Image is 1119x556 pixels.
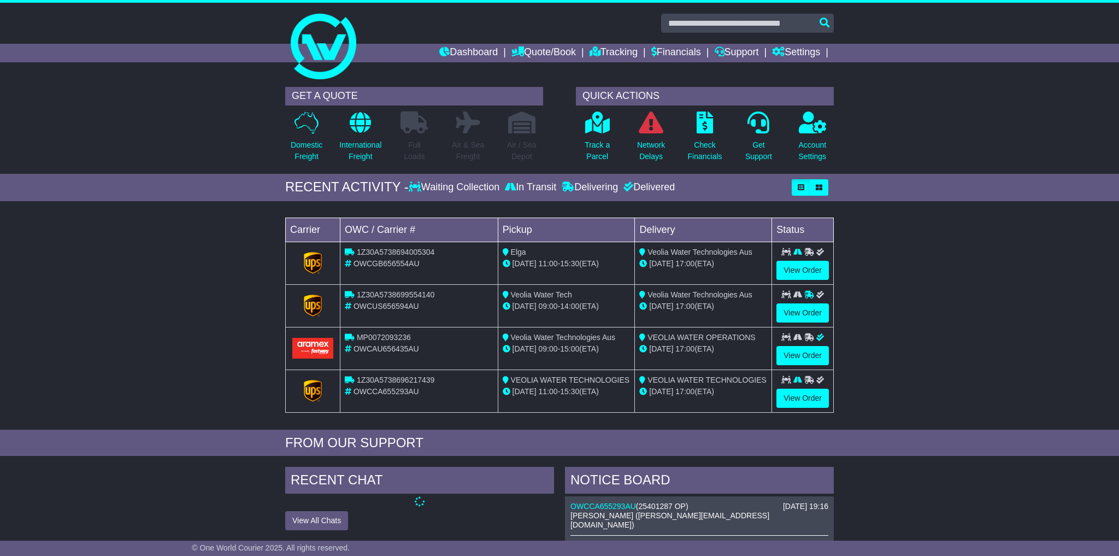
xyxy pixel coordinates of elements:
[498,218,635,242] td: Pickup
[354,387,419,396] span: OWCCA655293AU
[357,290,434,299] span: 1Z30A5738699554140
[635,218,772,242] td: Delivery
[304,252,322,274] img: GetCarrierServiceLogo
[511,333,615,342] span: Veolia Water Technologies Aus
[409,182,502,194] div: Waiting Collection
[539,259,558,268] span: 11:00
[452,139,484,162] p: Air & Sea Freight
[675,344,694,353] span: 17:00
[649,259,673,268] span: [DATE]
[539,344,558,353] span: 09:00
[503,386,631,397] div: - (ETA)
[503,301,631,312] div: - (ETA)
[590,44,638,62] a: Tracking
[649,344,673,353] span: [DATE]
[715,44,759,62] a: Support
[745,111,773,168] a: GetSupport
[439,44,498,62] a: Dashboard
[776,389,829,408] a: View Order
[637,111,665,168] a: NetworkDelays
[513,344,537,353] span: [DATE]
[772,218,834,242] td: Status
[639,258,767,270] div: (ETA)
[675,259,694,268] span: 17:00
[559,182,621,194] div: Delivering
[503,258,631,270] div: - (ETA)
[401,139,428,162] p: Full Loads
[285,435,834,451] div: FROM OUR SUPPORT
[192,543,350,552] span: © One World Courier 2025. All rights reserved.
[285,467,554,496] div: RECENT CHAT
[576,87,834,106] div: QUICK ACTIONS
[354,344,419,353] span: OWCAU656435AU
[675,302,694,311] span: 17:00
[503,343,631,355] div: - (ETA)
[507,139,537,162] p: Air / Sea Depot
[776,261,829,280] a: View Order
[570,502,636,511] a: OWCCA655293AU
[292,338,333,358] img: Aramex.png
[304,295,322,317] img: GetCarrierServiceLogo
[639,301,767,312] div: (ETA)
[339,111,382,168] a: InternationalFreight
[621,182,675,194] div: Delivered
[354,259,420,268] span: OWCGB656554AU
[639,502,686,511] span: 25401287 OP
[570,511,769,529] span: [PERSON_NAME] ([PERSON_NAME][EMAIL_ADDRESS][DOMAIN_NAME])
[539,387,558,396] span: 11:00
[502,182,559,194] div: In Transit
[798,111,827,168] a: AccountSettings
[651,44,701,62] a: Financials
[649,302,673,311] span: [DATE]
[511,248,526,256] span: Elga
[570,502,828,511] div: ( )
[513,302,537,311] span: [DATE]
[513,259,537,268] span: [DATE]
[560,302,579,311] span: 14:00
[354,302,419,311] span: OWCUS656594AU
[357,248,434,256] span: 1Z30A5738694005304
[304,380,322,402] img: GetCarrierServiceLogo
[776,346,829,365] a: View Order
[799,139,827,162] p: Account Settings
[560,259,579,268] span: 15:30
[285,179,409,195] div: RECENT ACTIVITY -
[647,333,755,342] span: VEOLIA WATER OPERATIONS
[772,44,820,62] a: Settings
[585,139,610,162] p: Track a Parcel
[649,387,673,396] span: [DATE]
[291,139,322,162] p: Domestic Freight
[647,248,752,256] span: Veolia Water Technologies Aus
[745,139,772,162] p: Get Support
[285,511,348,530] button: View All Chats
[357,333,411,342] span: MP0072093236
[783,502,828,511] div: [DATE] 19:16
[675,387,694,396] span: 17:00
[639,386,767,397] div: (ETA)
[339,139,381,162] p: International Freight
[687,111,723,168] a: CheckFinancials
[560,387,579,396] span: 15:30
[511,44,576,62] a: Quote/Book
[584,111,610,168] a: Track aParcel
[357,376,434,384] span: 1Z30A5738696217439
[639,343,767,355] div: (ETA)
[637,139,665,162] p: Network Delays
[513,387,537,396] span: [DATE]
[539,302,558,311] span: 09:00
[286,218,340,242] td: Carrier
[290,111,323,168] a: DomesticFreight
[285,87,543,106] div: GET A QUOTE
[647,376,767,384] span: VEOLIA WATER TECHNOLOGIES
[560,344,579,353] span: 15:00
[688,139,722,162] p: Check Financials
[511,290,572,299] span: Veolia Water Tech
[340,218,498,242] td: OWC / Carrier #
[511,376,630,384] span: VEOLIA WATER TECHNOLOGIES
[565,467,834,496] div: NOTICE BOARD
[776,303,829,323] a: View Order
[647,290,752,299] span: Veolia Water Technologies Aus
